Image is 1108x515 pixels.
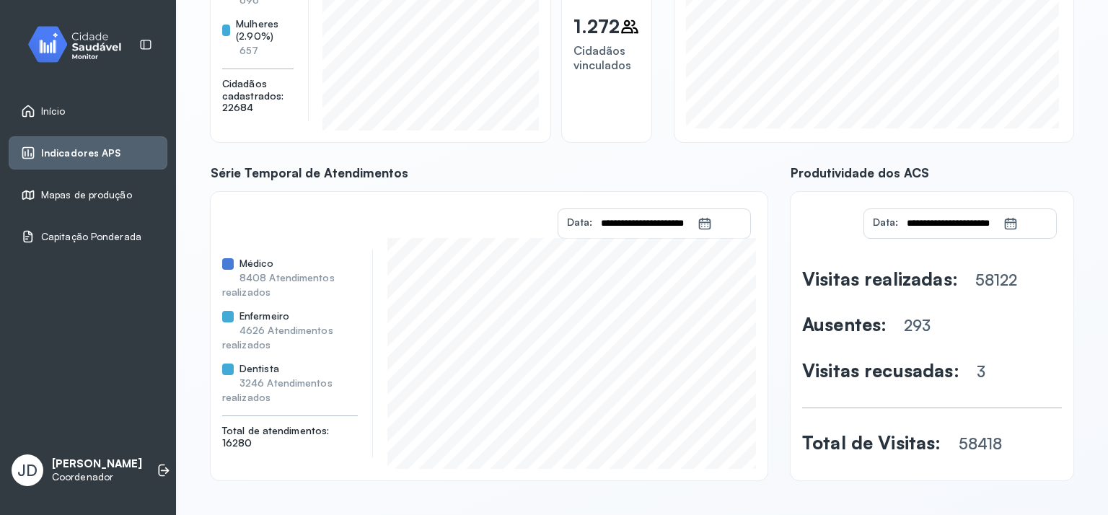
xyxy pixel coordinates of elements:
[904,316,931,335] span: 293
[977,362,985,381] span: 3
[239,363,279,375] span: Dentista
[211,165,768,180] span: Série Temporal de Atendimentos
[52,457,142,471] p: [PERSON_NAME]
[222,377,333,403] span: 3246 Atendimentos realizados
[239,44,258,56] span: 657
[222,271,335,298] span: 8408 Atendimentos realizados
[15,23,145,66] img: monitor.svg
[573,15,620,38] p: 1.272
[959,434,1002,453] span: 58418
[791,165,1073,180] span: Produtividade dos ACS
[21,146,155,160] a: Indicadores APS
[52,471,142,483] p: Coordenador
[222,78,294,115] span: Cidadãos cadastrados: 22684
[21,229,155,244] a: Capitação Ponderada
[975,270,1017,289] span: 58122
[41,105,66,118] span: Início
[21,104,155,118] a: Início
[222,324,333,351] span: 4626 Atendimentos realizados
[802,431,941,454] span: Total de Visitas:
[567,216,592,228] span: Data:
[239,257,274,270] span: Médico
[41,231,141,243] span: Capitação Ponderada
[802,268,958,290] span: Visitas realizadas:
[222,425,358,449] span: Total de atendimentos: 16280
[573,43,631,72] span: Cidadãos vinculados
[41,189,132,201] span: Mapas de produção
[802,359,959,382] span: Visitas recusadas:
[21,188,155,202] a: Mapas de produção
[236,18,294,43] span: Mulheres (2.90%)
[41,147,121,159] span: Indicadores APS
[239,310,289,322] span: Enfermeiro
[802,313,887,335] span: Ausentes:
[873,216,898,228] span: Data:
[17,461,38,480] span: JD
